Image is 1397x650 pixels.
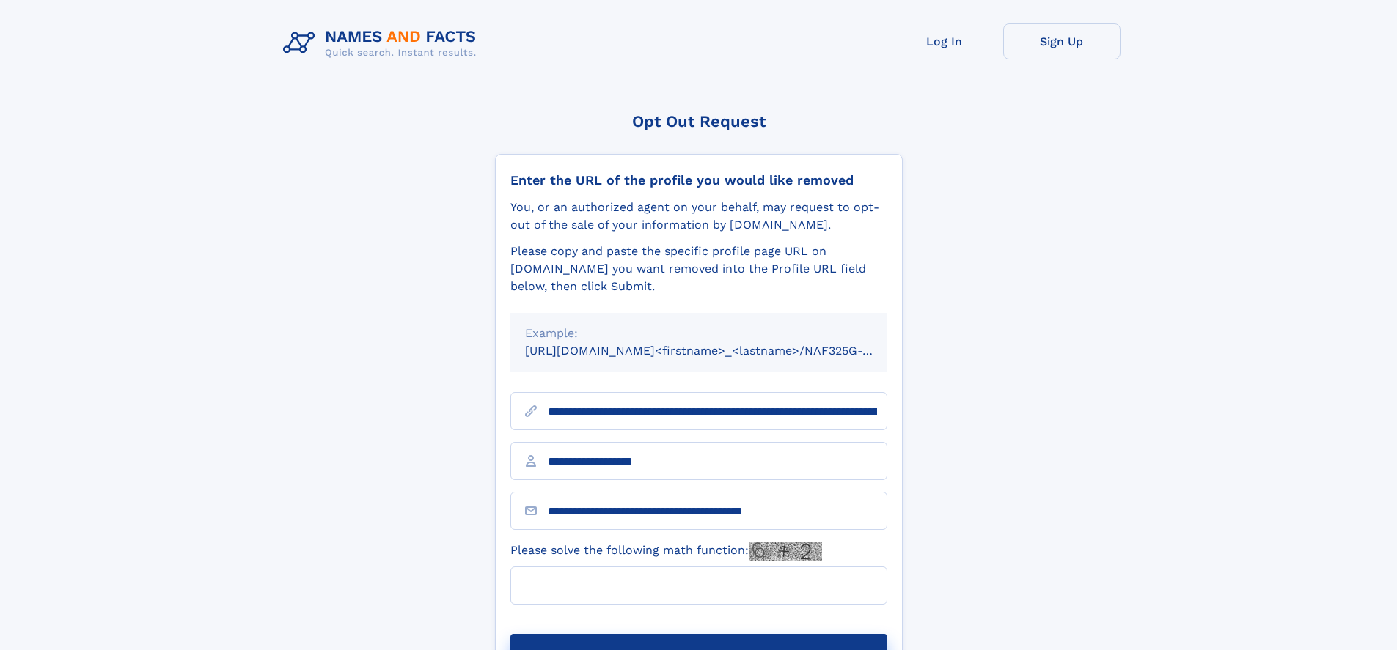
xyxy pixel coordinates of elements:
[1003,23,1121,59] a: Sign Up
[510,542,822,561] label: Please solve the following math function:
[277,23,488,63] img: Logo Names and Facts
[510,172,887,188] div: Enter the URL of the profile you would like removed
[495,112,903,130] div: Opt Out Request
[510,243,887,295] div: Please copy and paste the specific profile page URL on [DOMAIN_NAME] you want removed into the Pr...
[886,23,1003,59] a: Log In
[525,325,873,342] div: Example:
[525,344,915,358] small: [URL][DOMAIN_NAME]<firstname>_<lastname>/NAF325G-xxxxxxxx
[510,199,887,234] div: You, or an authorized agent on your behalf, may request to opt-out of the sale of your informatio...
